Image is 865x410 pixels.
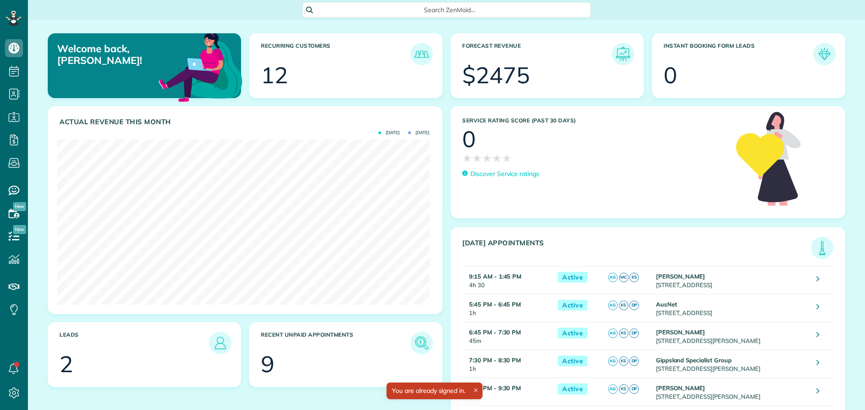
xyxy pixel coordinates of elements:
td: 45m [462,322,553,350]
span: New [13,225,26,234]
div: 12 [261,64,288,86]
span: New [13,202,26,211]
h3: Service Rating score (past 30 days) [462,117,727,124]
div: $2475 [462,64,530,86]
div: 9 [261,353,274,375]
h3: Actual Revenue this month [59,118,433,126]
img: icon_leads-1bed01f49abd5b7fead27621c3d59655bb73ed531f8eeb49469d10e621d6b896.png [211,334,229,352]
h3: Forecast Revenue [462,43,612,65]
strong: [PERSON_NAME] [656,273,706,280]
div: 0 [664,64,677,86]
h3: Recurring Customers [261,43,410,65]
strong: AusNet [656,301,677,308]
td: [STREET_ADDRESS] [654,266,810,294]
td: [STREET_ADDRESS][PERSON_NAME] [654,350,810,378]
strong: Gippsland Specialist Group [656,356,732,364]
span: [DATE] [378,131,400,135]
span: AG [608,273,618,282]
img: icon_todays_appointments-901f7ab196bb0bea1936b74009e4eb5ffbc2d2711fa7634e0d609ed5ef32b18b.png [813,239,831,257]
span: AG [608,356,618,366]
p: Welcome back, [PERSON_NAME]! [57,43,179,67]
h3: Leads [59,332,209,354]
h3: [DATE] Appointments [462,239,811,259]
td: [STREET_ADDRESS][PERSON_NAME] [654,322,810,350]
td: 1h [462,350,553,378]
span: KS [619,384,628,394]
span: KS [629,273,639,282]
td: 4h 30 [462,266,553,294]
span: DP [629,356,639,366]
strong: 6:45 PM - 7:30 PM [469,329,521,336]
strong: [PERSON_NAME] [656,384,706,392]
img: icon_form_leads-04211a6a04a5b2264e4ee56bc0799ec3eb69b7e499cbb523a139df1d13a81ae0.png [815,45,833,63]
strong: 8:30 PM - 9:30 PM [469,384,521,392]
p: Discover Service ratings [470,169,539,179]
td: [STREET_ADDRESS][PERSON_NAME] [654,378,810,406]
td: 1h [462,378,553,406]
span: KS [619,356,628,366]
div: You are already signed in. [387,383,483,399]
div: 2 [59,353,73,375]
span: [DATE] [408,131,429,135]
span: MC [619,273,628,282]
img: dashboard_welcome-42a62b7d889689a78055ac9021e634bf52bae3f8056760290aed330b23ab8690.png [157,23,244,110]
span: Active [558,300,587,311]
img: icon_forecast_revenue-8c13a41c7ed35a8dcfafea3cbb826a0462acb37728057bba2d056411b612bbbe.png [614,45,632,63]
strong: 7:30 PM - 8:30 PM [469,356,521,364]
strong: [PERSON_NAME] [656,329,706,336]
span: AG [608,384,618,394]
strong: 9:15 AM - 1:45 PM [469,273,521,280]
span: AG [608,301,618,310]
img: icon_unpaid_appointments-47b8ce3997adf2238b356f14209ab4cced10bd1f174958f3ca8f1d0dd7fffeee.png [413,334,431,352]
span: DP [629,384,639,394]
strong: 5:45 PM - 6:45 PM [469,301,521,308]
span: DP [629,329,639,338]
span: ★ [482,150,492,166]
span: KS [619,301,628,310]
span: ★ [462,150,472,166]
span: Active [558,356,587,367]
span: DP [629,301,639,310]
span: Active [558,272,587,283]
span: ★ [492,150,502,166]
span: ★ [472,150,482,166]
span: Active [558,383,587,395]
h3: Instant Booking Form Leads [664,43,813,65]
span: KS [619,329,628,338]
td: 1h [462,294,553,322]
h3: Recent unpaid appointments [261,332,410,354]
div: 0 [462,128,476,150]
td: [STREET_ADDRESS] [654,294,810,322]
img: icon_recurring_customers-cf858462ba22bcd05b5a5880d41d6543d210077de5bb9ebc9590e49fd87d84ed.png [413,45,431,63]
span: ★ [502,150,512,166]
a: Discover Service ratings [462,169,539,179]
span: AG [608,329,618,338]
span: Active [558,328,587,339]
